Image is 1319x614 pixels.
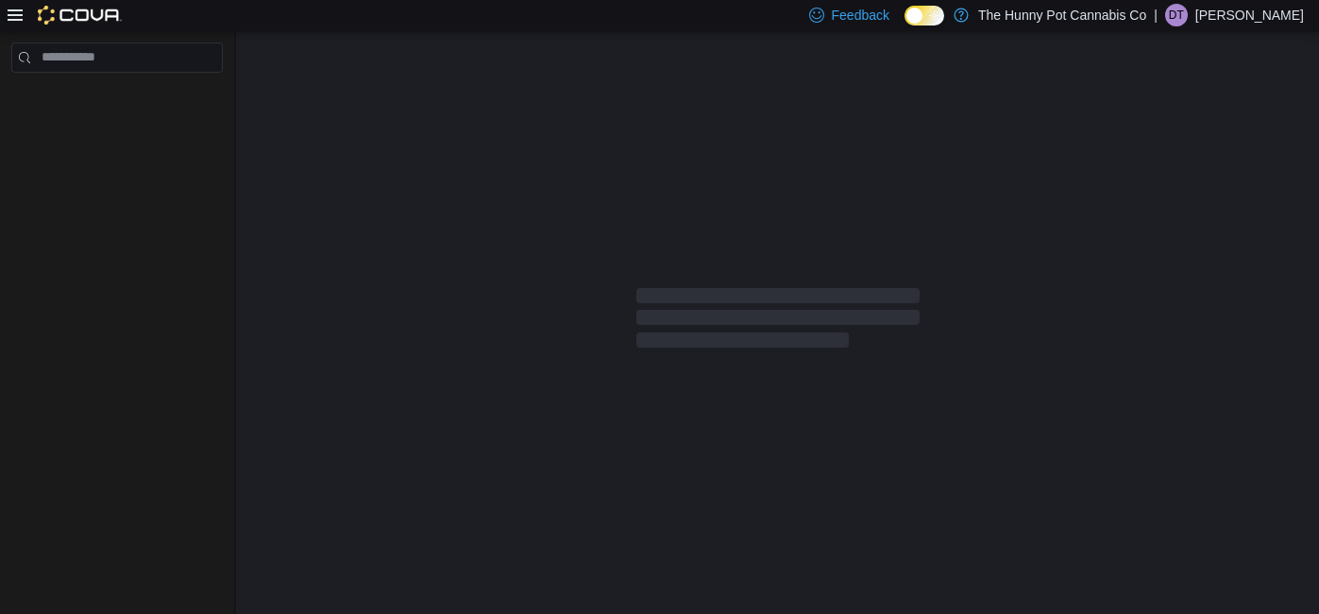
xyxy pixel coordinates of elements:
[11,77,223,122] nav: Complex example
[905,6,944,26] input: Dark Mode
[1195,4,1304,26] p: [PERSON_NAME]
[1165,4,1188,26] div: Dustin Taylor
[636,292,920,352] span: Loading
[905,26,905,26] span: Dark Mode
[832,6,889,25] span: Feedback
[1154,4,1158,26] p: |
[978,4,1146,26] p: The Hunny Pot Cannabis Co
[1169,4,1184,26] span: DT
[38,6,122,25] img: Cova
